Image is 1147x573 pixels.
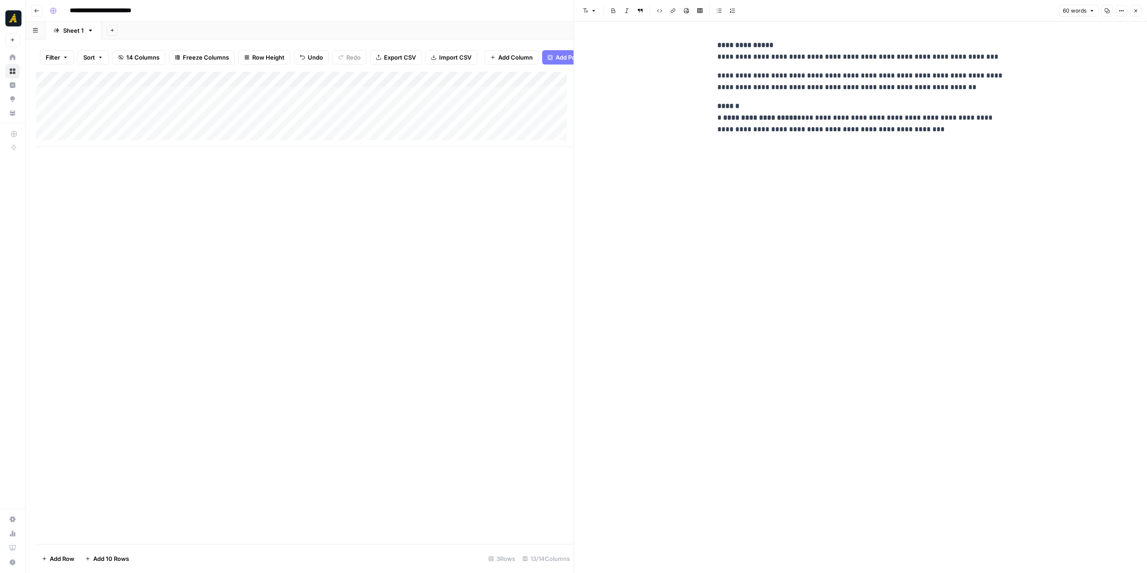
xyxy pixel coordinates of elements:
[5,512,20,526] a: Settings
[78,50,109,65] button: Sort
[519,551,573,566] div: 13/14 Columns
[346,53,361,62] span: Redo
[169,50,235,65] button: Freeze Columns
[5,526,20,541] a: Usage
[5,10,22,26] img: Marketers in Demand Logo
[5,64,20,78] a: Browse
[83,53,95,62] span: Sort
[332,50,367,65] button: Redo
[46,53,60,62] span: Filter
[439,53,471,62] span: Import CSV
[498,53,533,62] span: Add Column
[126,53,160,62] span: 14 Columns
[5,50,20,65] a: Home
[484,50,539,65] button: Add Column
[485,551,519,566] div: 3 Rows
[183,53,229,62] span: Freeze Columns
[63,26,84,35] div: Sheet 1
[238,50,290,65] button: Row Height
[40,50,74,65] button: Filter
[5,106,20,120] a: Your Data
[5,78,20,92] a: Insights
[308,53,323,62] span: Undo
[112,50,165,65] button: 14 Columns
[252,53,285,62] span: Row Height
[370,50,422,65] button: Export CSV
[5,555,20,569] button: Help + Support
[5,7,20,30] button: Workspace: Marketers in Demand
[556,53,604,62] span: Add Power Agent
[294,50,329,65] button: Undo
[36,551,80,566] button: Add Row
[1063,7,1087,15] span: 60 words
[542,50,610,65] button: Add Power Agent
[80,551,134,566] button: Add 10 Rows
[425,50,477,65] button: Import CSV
[93,554,129,563] span: Add 10 Rows
[384,53,416,62] span: Export CSV
[1059,5,1099,17] button: 60 words
[5,92,20,106] a: Opportunities
[46,22,101,39] a: Sheet 1
[50,554,74,563] span: Add Row
[5,541,20,555] a: Learning Hub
